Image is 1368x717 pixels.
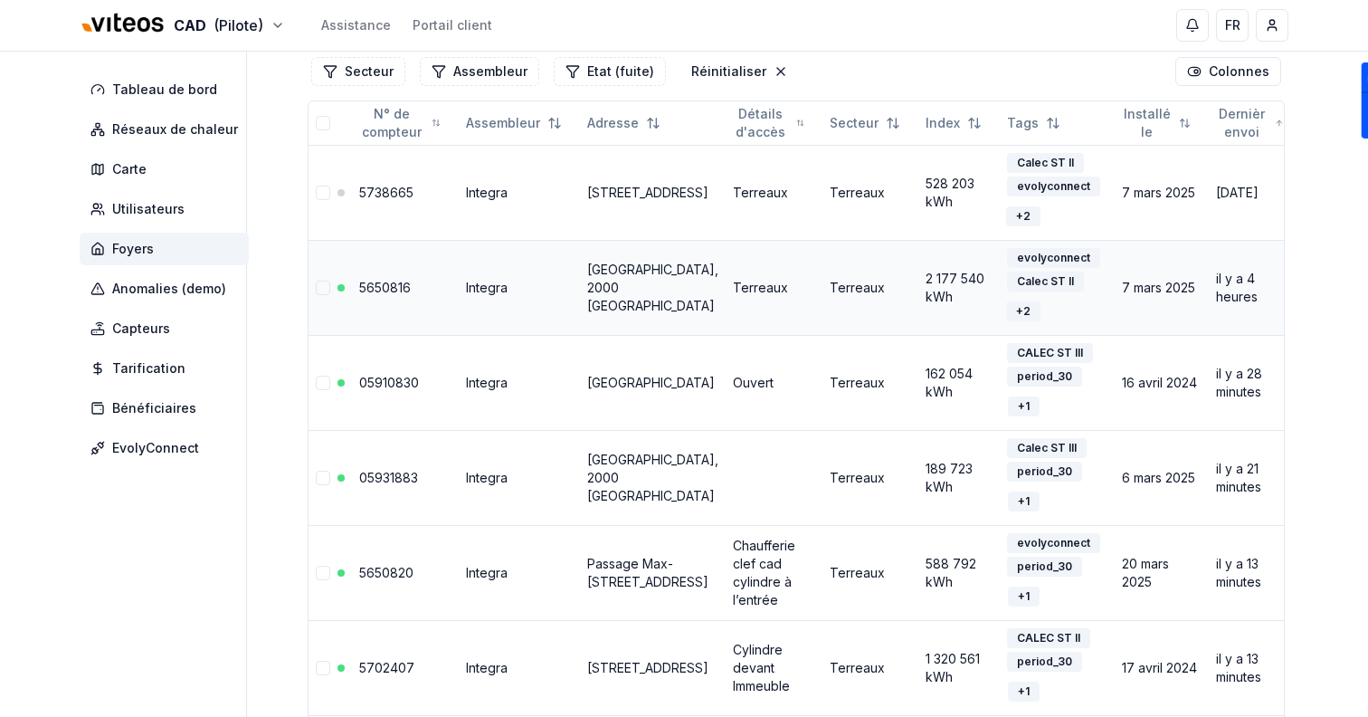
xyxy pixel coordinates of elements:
span: Carte [112,160,147,178]
a: 5702407 [359,660,414,675]
div: + 1 [1008,492,1040,511]
button: Not sorted. Click to sort ascending. [996,109,1071,138]
span: FR [1225,16,1240,34]
a: Capteurs [80,312,256,345]
a: [GEOGRAPHIC_DATA] [587,375,715,390]
td: Integra [459,620,580,715]
td: Chaufferie clef cad cylindre à l’entrée [726,525,822,620]
button: +2 [1007,200,1040,233]
td: Integra [459,145,580,240]
span: CAD [174,14,206,36]
button: Not sorted. Click to sort ascending. [1111,109,1202,138]
td: Terreaux [822,240,918,335]
button: FR [1216,9,1249,42]
td: il y a 21 minutes [1209,430,1302,525]
button: Sélectionner la ligne [316,471,330,485]
a: [STREET_ADDRESS] [587,660,708,675]
td: Terreaux [726,240,822,335]
td: Terreaux [822,145,918,240]
td: [DATE] [1209,145,1302,240]
button: Not sorted. Click to sort ascending. [722,109,815,138]
button: Not sorted. Click to sort ascending. [576,109,671,138]
span: Index [926,114,960,132]
div: + 1 [1008,397,1040,416]
td: Terreaux [822,620,918,715]
td: il y a 13 minutes [1209,620,1302,715]
td: Integra [459,240,580,335]
td: Integra [459,335,580,430]
button: Cocher les colonnes [1175,57,1281,86]
div: + 1 [1008,682,1040,702]
td: il y a 13 minutes [1209,525,1302,620]
a: Utilisateurs [80,193,256,225]
button: Sélectionner la ligne [316,281,330,295]
button: CAD(Pilote) [80,6,285,45]
td: Terreaux [822,430,918,525]
div: period_30 [1007,652,1082,672]
span: Tableau de bord [112,81,217,99]
button: Not sorted. Click to sort ascending. [915,109,993,138]
button: +1 [1007,390,1040,423]
td: Ouvert [726,335,822,430]
span: N° de compteur [359,105,424,141]
a: Passage Max-[STREET_ADDRESS] [587,556,708,589]
a: Foyers [80,233,256,265]
button: Sorted ascending. Click to sort descending. [1205,109,1295,138]
a: Assistance [321,16,391,34]
td: 17 avril 2024 [1115,620,1209,715]
span: Foyers [112,240,154,258]
td: 16 avril 2024 [1115,335,1209,430]
span: (Pilote) [214,14,263,36]
td: Integra [459,430,580,525]
a: [GEOGRAPHIC_DATA], 2000 [GEOGRAPHIC_DATA] [587,452,718,503]
span: Adresse [587,114,639,132]
span: Secteur [830,114,879,132]
span: Capteurs [112,320,170,338]
div: evolyconnect [1007,177,1100,196]
button: +1 [1007,675,1040,708]
div: Calec ST III [1007,438,1087,458]
button: Tout sélectionner [316,116,330,130]
td: 7 mars 2025 [1115,145,1209,240]
span: Installé le [1122,105,1172,141]
td: 20 mars 2025 [1115,525,1209,620]
button: Filtrer les lignes [311,57,405,86]
a: Carte [80,153,256,186]
div: Calec ST II [1007,153,1084,173]
button: +1 [1007,485,1040,518]
a: 05910830 [359,375,419,390]
a: Réseaux de chaleur [80,113,256,146]
span: Tags [1007,114,1039,132]
button: Filtrer les lignes [554,57,666,86]
button: Sélectionner la ligne [316,186,330,200]
a: 5738665 [359,185,413,200]
td: Cylindre devant Immeuble [726,620,822,715]
span: Détails d'accès [733,105,789,141]
div: CALEC ST II [1007,628,1090,648]
span: Réseaux de chaleur [112,120,238,139]
div: evolyconnect [1007,533,1100,553]
span: Assembleur [466,114,540,132]
a: Portail client [413,16,492,34]
span: Utilisateurs [112,200,185,218]
a: EvolyConnect [80,432,256,464]
a: Tableau de bord [80,73,256,106]
td: Terreaux [726,145,822,240]
div: + 2 [1006,206,1040,226]
button: Sélectionner la ligne [316,566,330,580]
div: 1 320 561 kWh [926,650,993,686]
div: + 1 [1008,587,1040,607]
a: [GEOGRAPHIC_DATA], 2000 [GEOGRAPHIC_DATA] [587,262,718,313]
a: 05931883 [359,470,418,485]
div: Calec ST II [1007,272,1084,292]
div: 2 177 540 kWh [926,270,993,306]
div: CALEC ST III [1007,343,1093,363]
a: Bénéficiaires [80,392,256,425]
button: +2 [1007,295,1040,328]
a: [STREET_ADDRESS] [587,185,708,200]
td: Terreaux [822,335,918,430]
td: Integra [459,525,580,620]
button: Sélectionner la ligne [316,376,330,390]
td: il y a 28 minutes [1209,335,1302,430]
span: Tarification [112,359,185,378]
